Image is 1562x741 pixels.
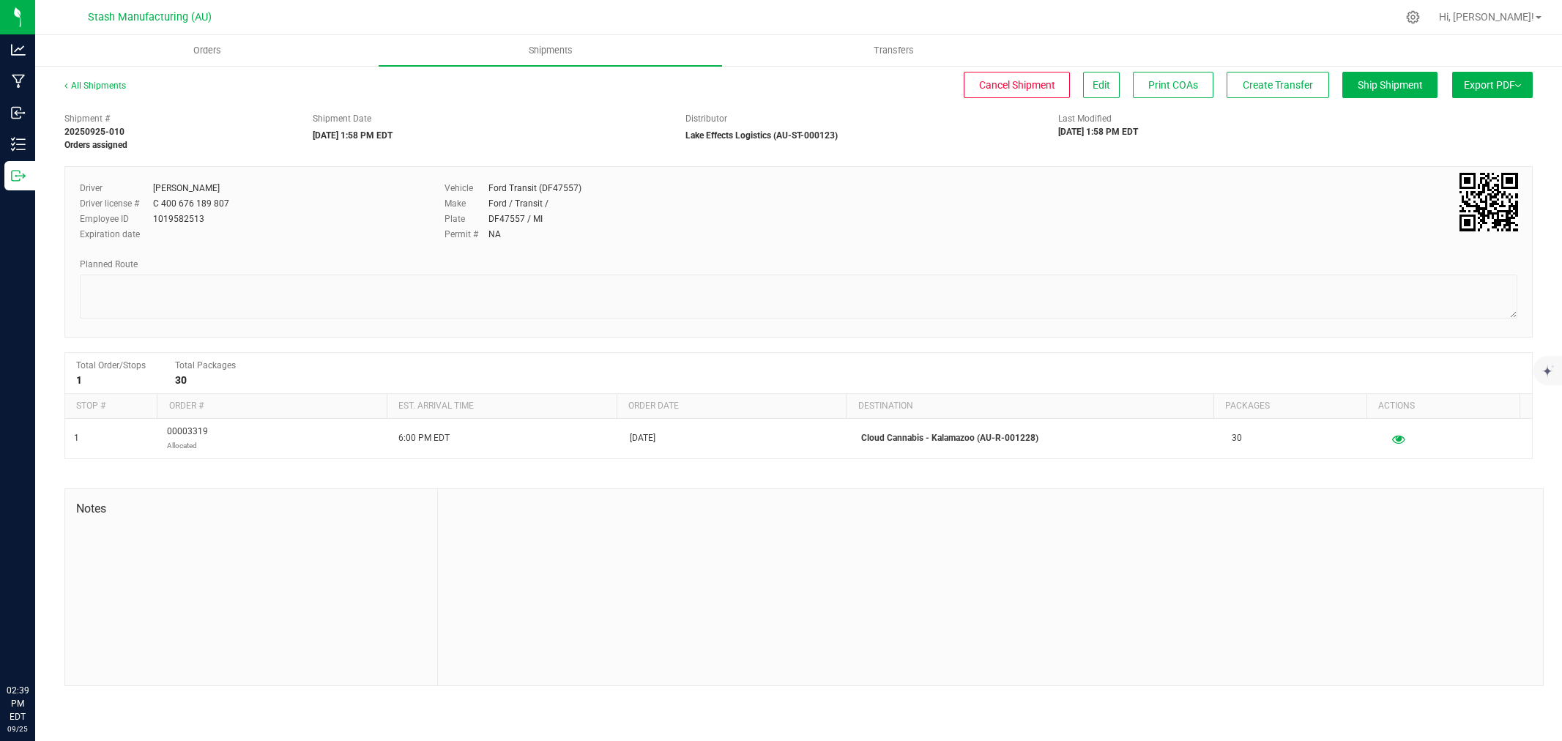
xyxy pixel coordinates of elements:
[1439,11,1534,23] span: Hi, [PERSON_NAME]!
[313,112,371,125] label: Shipment Date
[445,182,488,195] label: Vehicle
[722,35,1065,66] a: Transfers
[685,130,838,141] strong: Lake Effects Logistics (AU-ST-000123)
[630,431,655,445] span: [DATE]
[153,182,220,195] div: [PERSON_NAME]
[445,197,488,210] label: Make
[509,44,592,57] span: Shipments
[1342,72,1438,98] button: Ship Shipment
[157,394,387,419] th: Order #
[80,197,153,210] label: Driver license #
[313,130,393,141] strong: [DATE] 1:58 PM EDT
[854,44,934,57] span: Transfers
[11,137,26,152] inline-svg: Inventory
[488,228,501,241] div: NA
[1093,79,1110,91] span: Edit
[1227,72,1329,98] button: Create Transfer
[64,81,126,91] a: All Shipments
[1232,431,1242,445] span: 30
[1213,394,1366,419] th: Packages
[488,212,543,226] div: DF47557 / MI
[445,228,488,241] label: Permit #
[11,105,26,120] inline-svg: Inbound
[11,42,26,57] inline-svg: Analytics
[861,431,1214,445] p: Cloud Cannabis - Kalamazoo (AU-R-001228)
[1358,79,1423,91] span: Ship Shipment
[379,35,722,66] a: Shipments
[1464,79,1521,91] span: Export PDF
[174,44,241,57] span: Orders
[80,212,153,226] label: Employee ID
[88,11,212,23] span: Stash Manufacturing (AU)
[1243,79,1313,91] span: Create Transfer
[846,394,1213,419] th: Destination
[167,439,208,453] p: Allocated
[11,168,26,183] inline-svg: Outbound
[64,127,124,137] strong: 20250925-010
[1148,79,1198,91] span: Print COAs
[15,624,59,668] iframe: Resource center
[617,394,847,419] th: Order date
[153,197,229,210] div: C 400 676 189 807
[1459,173,1518,231] qrcode: 20250925-010
[76,360,146,370] span: Total Order/Stops
[488,197,548,210] div: Ford / Transit /
[1404,10,1422,24] div: Manage settings
[1133,72,1213,98] button: Print COAs
[1452,72,1533,98] button: Export PDF
[1366,394,1520,419] th: Actions
[80,259,138,269] span: Planned Route
[7,723,29,734] p: 09/25
[35,35,379,66] a: Orders
[488,182,581,195] div: Ford Transit (DF47557)
[153,212,204,226] div: 1019582513
[76,500,426,518] span: Notes
[64,112,291,125] span: Shipment #
[1083,72,1120,98] button: Edit
[1459,173,1518,231] img: Scan me!
[11,74,26,89] inline-svg: Manufacturing
[64,140,127,150] strong: Orders assigned
[74,431,79,445] span: 1
[76,374,82,386] strong: 1
[80,182,153,195] label: Driver
[175,374,187,386] strong: 30
[445,212,488,226] label: Plate
[1058,112,1112,125] label: Last Modified
[387,394,617,419] th: Est. arrival time
[175,360,236,370] span: Total Packages
[1058,127,1138,137] strong: [DATE] 1:58 PM EDT
[398,431,450,445] span: 6:00 PM EDT
[685,112,727,125] label: Distributor
[167,425,208,453] span: 00003319
[979,79,1055,91] span: Cancel Shipment
[80,228,153,241] label: Expiration date
[65,394,157,419] th: Stop #
[7,684,29,723] p: 02:39 PM EDT
[964,72,1070,98] button: Cancel Shipment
